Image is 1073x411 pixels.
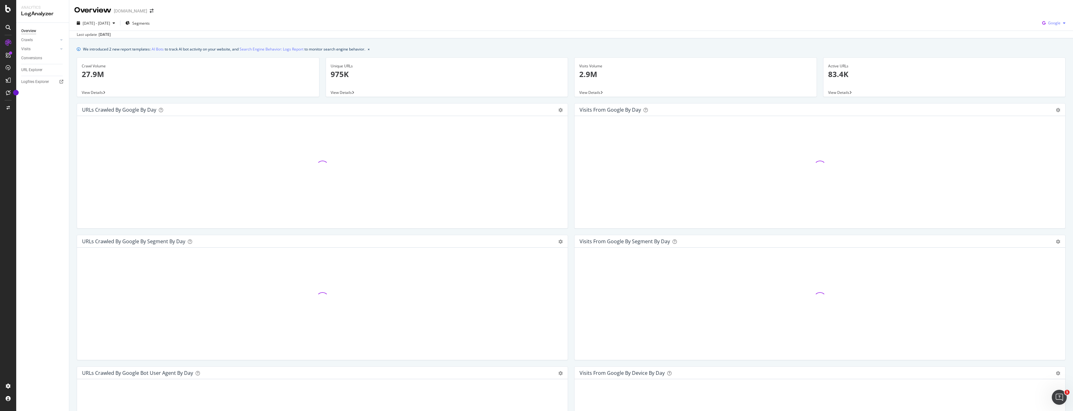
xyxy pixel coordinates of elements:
div: Crawls [21,37,33,43]
div: arrow-right-arrow-left [150,9,153,13]
a: Visits [21,46,58,52]
iframe: Intercom live chat [1052,390,1067,405]
span: [DATE] - [DATE] [83,21,110,26]
span: View Details [82,90,103,95]
p: 27.9M [82,69,314,80]
div: Overview [74,5,111,16]
button: Google [1040,18,1068,28]
div: Visits Volume [579,63,812,69]
p: 83.4K [828,69,1061,80]
span: View Details [331,90,352,95]
a: Overview [21,28,65,34]
div: [DATE] [99,32,111,37]
div: Overview [21,28,36,34]
button: Segments [123,18,152,28]
a: URL Explorer [21,67,65,73]
p: 975K [331,69,563,80]
span: View Details [579,90,600,95]
div: gear [1056,239,1060,244]
div: Logfiles Explorer [21,79,49,85]
div: gear [1056,371,1060,375]
div: Unique URLs [331,63,563,69]
div: gear [558,239,563,244]
div: URLs Crawled by Google by day [82,107,156,113]
div: Tooltip anchor [13,90,19,95]
a: AI Bots [152,46,164,52]
div: LogAnalyzer [21,10,64,17]
div: Analytics [21,5,64,10]
button: close banner [366,45,371,54]
div: Visits from Google by day [580,107,641,113]
span: View Details [828,90,849,95]
div: gear [558,371,563,375]
div: Conversions [21,55,42,61]
div: Last update [77,32,111,37]
div: gear [1056,108,1060,112]
div: Visits From Google By Device By Day [580,370,665,376]
div: Crawl Volume [82,63,314,69]
div: gear [558,108,563,112]
p: 2.9M [579,69,812,80]
a: Crawls [21,37,58,43]
div: [DOMAIN_NAME] [114,8,147,14]
div: URLs Crawled by Google bot User Agent By Day [82,370,193,376]
div: Active URLs [828,63,1061,69]
a: Search Engine Behavior: Logs Report [240,46,303,52]
div: info banner [77,46,1066,52]
span: Google [1048,20,1061,26]
div: Visits [21,46,31,52]
div: Visits from Google By Segment By Day [580,238,670,244]
div: URLs Crawled by Google By Segment By Day [82,238,185,244]
span: 1 [1065,390,1070,395]
a: Conversions [21,55,65,61]
a: Logfiles Explorer [21,79,65,85]
div: URL Explorer [21,67,42,73]
button: [DATE] - [DATE] [74,18,118,28]
span: Segments [132,21,150,26]
div: We introduced 2 new report templates: to track AI bot activity on your website, and to monitor se... [83,46,365,52]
